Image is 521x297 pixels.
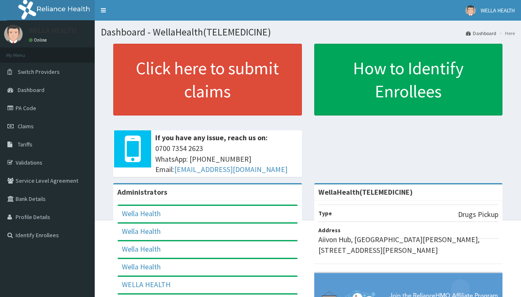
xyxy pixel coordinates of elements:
[497,30,515,37] li: Here
[122,226,161,236] a: Wella Health
[155,133,268,142] b: If you have any issue, reach us on:
[458,209,498,220] p: Drugs Pickup
[155,143,298,175] span: 0700 7354 2623 WhatsApp: [PHONE_NUMBER] Email:
[481,7,515,14] span: WELLA HEALTH
[101,27,515,38] h1: Dashboard - WellaHealth(TELEMEDICINE)
[29,37,49,43] a: Online
[18,123,34,130] span: Claims
[18,86,44,94] span: Dashboard
[466,30,496,37] a: Dashboard
[465,5,476,16] img: User Image
[314,44,503,115] a: How to Identify Enrollees
[122,262,161,271] a: Wella Health
[318,187,413,197] strong: WellaHealth(TELEMEDICINE)
[318,210,332,217] b: Type
[122,244,161,254] a: Wella Health
[4,25,23,43] img: User Image
[29,27,77,34] p: WELLA HEALTH
[117,187,167,197] b: Administrators
[122,209,161,218] a: Wella Health
[113,44,302,115] a: Click here to submit claims
[174,165,287,174] a: [EMAIL_ADDRESS][DOMAIN_NAME]
[318,226,341,234] b: Address
[318,234,499,255] p: Aiivon Hub, [GEOGRAPHIC_DATA][PERSON_NAME], [STREET_ADDRESS][PERSON_NAME]
[122,280,171,289] a: WELLA HEALTH
[18,141,33,148] span: Tariffs
[18,68,60,75] span: Switch Providers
